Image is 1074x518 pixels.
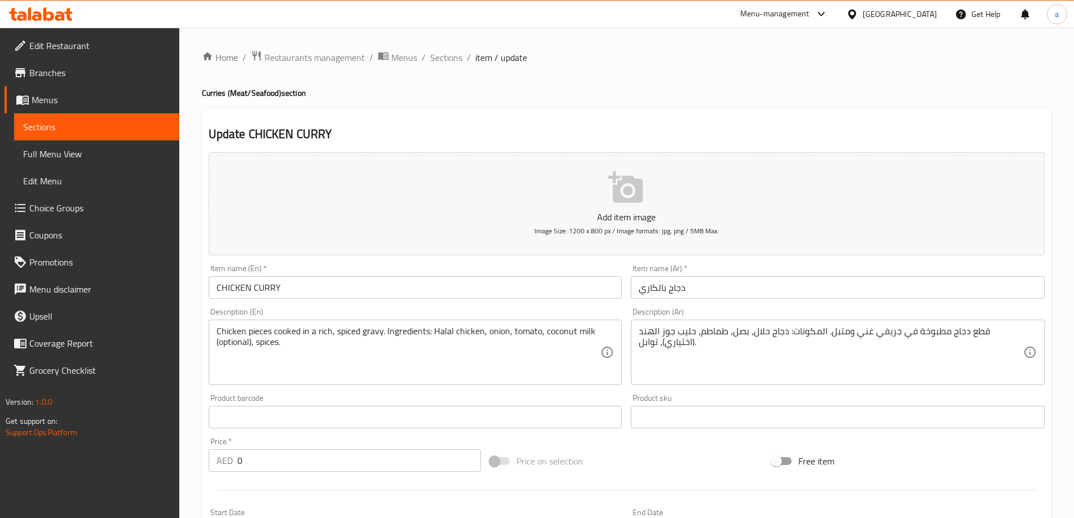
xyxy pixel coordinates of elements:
[29,228,170,242] span: Coupons
[5,249,179,276] a: Promotions
[264,51,365,64] span: Restaurants management
[1055,8,1059,20] span: a
[422,51,426,64] li: /
[5,194,179,222] a: Choice Groups
[5,357,179,384] a: Grocery Checklist
[226,210,1027,224] p: Add item image
[534,224,719,237] span: Image Size: 1200 x 800 px / Image formats: jpg, png / 5MB Max.
[23,120,170,134] span: Sections
[631,276,1045,299] input: Enter name Ar
[202,87,1051,99] h4: Curries (Meat/Seafood) section
[14,167,179,194] a: Edit Menu
[29,282,170,296] span: Menu disclaimer
[29,66,170,79] span: Branches
[29,337,170,350] span: Coverage Report
[467,51,471,64] li: /
[391,51,417,64] span: Menus
[216,326,601,379] textarea: Chicken pieces cooked in a rich, spiced gravy. Ingredients: Halal chicken, onion, tomato, coconut...
[209,152,1045,255] button: Add item imageImage Size: 1200 x 800 px / Image formats: jpg, png / 5MB Max.
[202,50,1051,65] nav: breadcrumb
[5,330,179,357] a: Coverage Report
[209,406,622,428] input: Please enter product barcode
[29,255,170,269] span: Promotions
[5,86,179,113] a: Menus
[631,406,1045,428] input: Please enter product sku
[29,39,170,52] span: Edit Restaurant
[5,276,179,303] a: Menu disclaimer
[35,395,52,409] span: 1.0.0
[6,395,33,409] span: Version:
[251,50,365,65] a: Restaurants management
[369,51,373,64] li: /
[242,51,246,64] li: /
[6,414,58,428] span: Get support on:
[5,59,179,86] a: Branches
[740,7,810,21] div: Menu-management
[5,303,179,330] a: Upsell
[216,454,233,467] p: AED
[23,147,170,161] span: Full Menu View
[516,454,583,468] span: Price on selection
[29,364,170,377] span: Grocery Checklist
[475,51,527,64] span: item / update
[209,126,1045,143] h2: Update CHICKEN CURRY
[639,326,1023,379] textarea: قطع دجاج مطبوخة في جريفي غني ومتبل. المكونات: دجاج حلال، بصل، طماطم، حليب جوز الهند (اختياري)، تو...
[5,222,179,249] a: Coupons
[14,140,179,167] a: Full Menu View
[29,201,170,215] span: Choice Groups
[237,449,481,472] input: Please enter price
[202,51,238,64] a: Home
[23,174,170,188] span: Edit Menu
[378,50,417,65] a: Menus
[863,8,937,20] div: [GEOGRAPHIC_DATA]
[5,32,179,59] a: Edit Restaurant
[430,51,462,64] a: Sections
[29,309,170,323] span: Upsell
[798,454,834,468] span: Free item
[14,113,179,140] a: Sections
[209,276,622,299] input: Enter name En
[32,93,170,107] span: Menus
[6,425,77,440] a: Support.OpsPlatform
